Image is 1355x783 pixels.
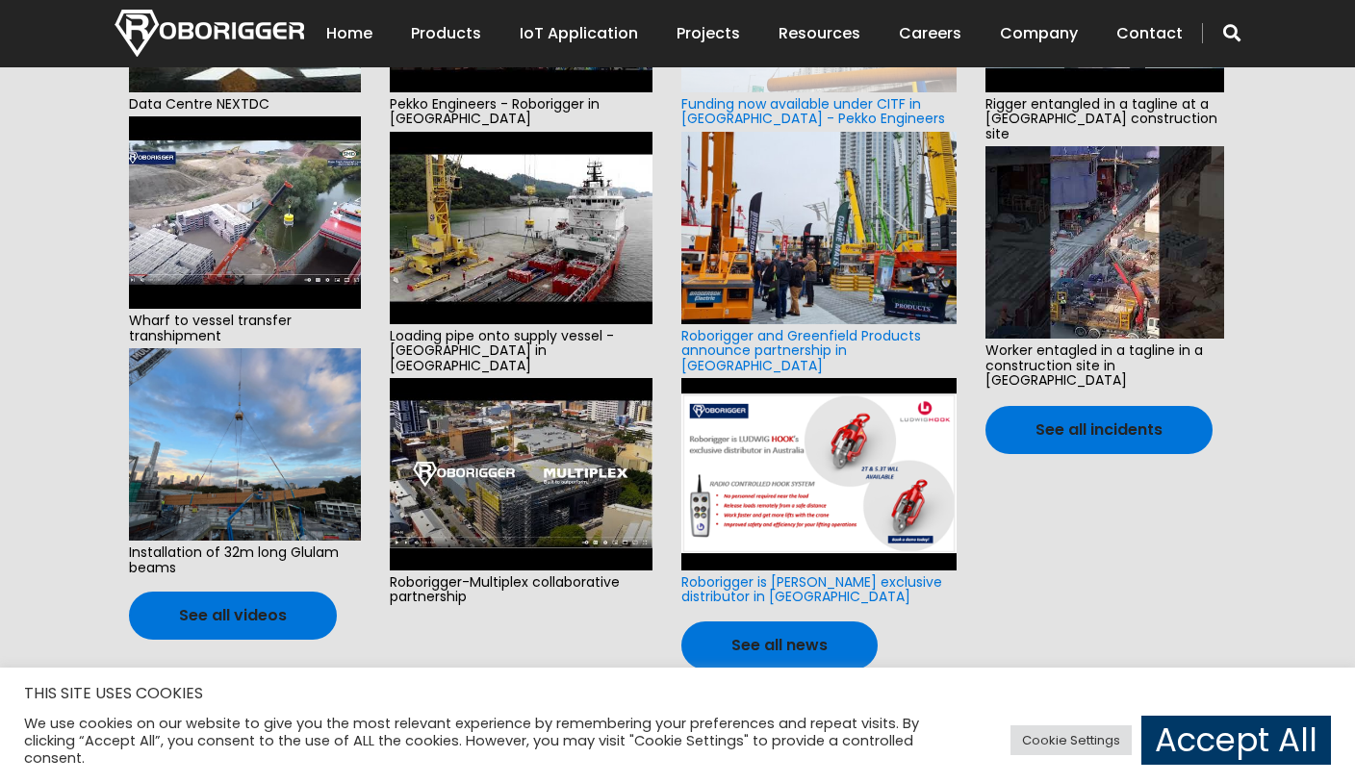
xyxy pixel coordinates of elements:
[1141,716,1331,765] a: Accept All
[681,326,921,375] a: Roborigger and Greenfield Products announce partnership in [GEOGRAPHIC_DATA]
[985,406,1213,454] a: See all incidents
[129,92,361,116] span: Data Centre NEXTDC
[326,4,372,63] a: Home
[129,116,361,309] img: hqdefault.jpg
[24,715,939,767] div: We use cookies on our website to give you the most relevant experience by remembering your prefer...
[985,339,1223,392] span: Worker entagled in a tagline in a construction site in [GEOGRAPHIC_DATA]
[390,132,652,324] img: hqdefault.jpg
[390,324,652,378] span: Loading pipe onto supply vessel - [GEOGRAPHIC_DATA] in [GEOGRAPHIC_DATA]
[129,348,361,541] img: e6f0d910-cd76-44a6-a92d-b5ff0f84c0aa-2.jpg
[985,92,1223,146] span: Rigger entangled in a tagline at a [GEOGRAPHIC_DATA] construction site
[681,94,945,128] a: Funding now available under CITF in [GEOGRAPHIC_DATA] - Pekko Engineers
[681,572,942,606] a: Roborigger is [PERSON_NAME] exclusive distributor in [GEOGRAPHIC_DATA]
[1000,4,1078,63] a: Company
[677,4,740,63] a: Projects
[390,92,652,132] span: Pekko Engineers - Roborigger in [GEOGRAPHIC_DATA]
[129,309,361,348] span: Wharf to vessel transfer transhipment
[520,4,638,63] a: IoT Application
[1010,725,1132,755] a: Cookie Settings
[681,621,878,669] a: See all news
[390,378,652,570] img: hqdefault.jpg
[1116,4,1183,63] a: Contact
[390,570,652,610] span: Roborigger-Multiplex collaborative partnership
[129,541,361,580] span: Installation of 32m long Glulam beams
[129,592,337,640] a: See all videos
[985,146,1223,339] img: hqdefault.jpg
[411,4,481,63] a: Products
[115,10,304,57] img: Nortech
[24,681,1331,706] h5: THIS SITE USES COOKIES
[779,4,860,63] a: Resources
[899,4,961,63] a: Careers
